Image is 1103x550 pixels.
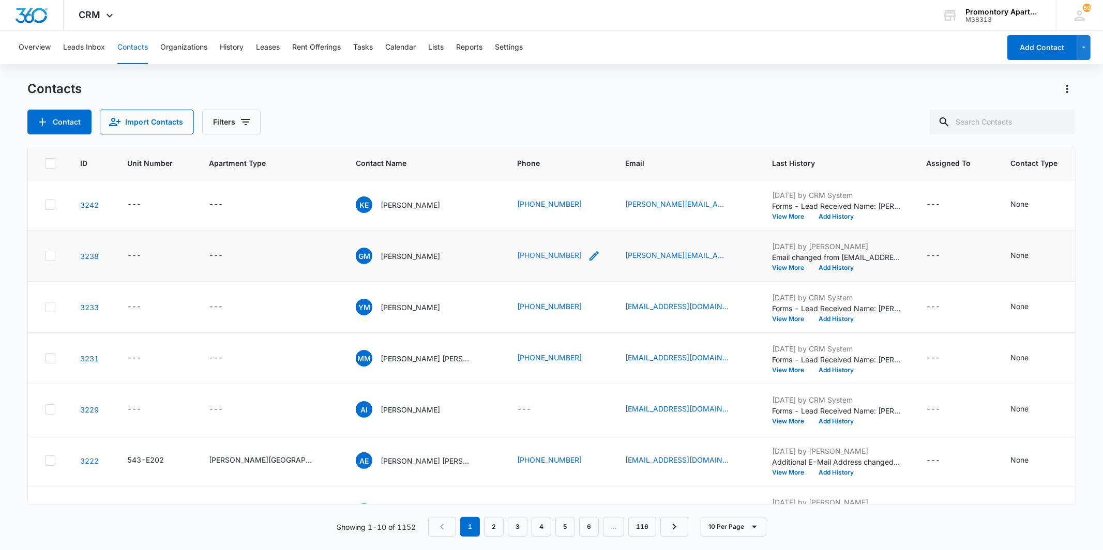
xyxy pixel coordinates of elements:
a: Navigate to contact details page for Aaron Escamilla-Perez Reiley Perez [80,456,99,465]
div: Assigned To - - Select to Edit Field [926,301,959,313]
button: Lists [428,31,444,64]
div: Contact Name - Abril Ibarra - Select to Edit Field [356,401,459,418]
div: Assigned To - - Select to Edit Field [926,352,959,364]
div: --- [127,198,141,211]
div: Apartment Type - - Select to Edit Field [209,403,241,416]
a: Navigate to contact details page for Yvonne Merme [80,303,99,312]
div: --- [926,352,940,364]
div: Phone - (720) 270-2128 - Select to Edit Field [517,250,600,262]
div: Assigned To - - Select to Edit Field [926,198,959,211]
a: Page 6 [579,517,599,537]
span: ID [80,158,87,169]
p: [PERSON_NAME] [PERSON_NAME] [381,353,474,364]
p: [DATE] by CRM System [772,190,901,201]
a: [PERSON_NAME][EMAIL_ADDRESS][PERSON_NAME][DOMAIN_NAME] [625,198,729,209]
button: Tasks [353,31,373,64]
span: SM [356,503,372,520]
span: Apartment Type [209,158,331,169]
span: CRM [79,9,101,20]
p: [DATE] by CRM System [772,343,901,354]
p: Forms - Lead Received Name: [PERSON_NAME] Email: [PERSON_NAME][EMAIL_ADDRESS][PERSON_NAME][DOMAIN... [772,201,901,211]
div: Contact Type - None - Select to Edit Field [1010,198,1047,211]
span: Unit Number [127,158,184,169]
button: Import Contacts [100,110,194,134]
div: Contact Type - None - Select to Edit Field [1010,454,1047,467]
p: Showing 1-10 of 1152 [337,522,416,532]
p: Forms - Lead Received Name: [PERSON_NAME] Email: [EMAIL_ADDRESS][DOMAIN_NAME] What can we help yo... [772,405,901,416]
a: [PHONE_NUMBER] [517,301,582,312]
a: Page 5 [555,517,575,537]
div: --- [127,403,141,416]
button: Add Contact [27,110,92,134]
div: --- [517,403,531,416]
span: AI [356,401,372,418]
p: Email changed from [EMAIL_ADDRESS][DOMAIN_NAME] to [PERSON_NAME][DOMAIN_NAME][EMAIL_ADDRESS][DOMA... [772,252,901,263]
button: History [220,31,244,64]
a: [EMAIL_ADDRESS][DOMAIN_NAME] [625,352,729,363]
p: [PERSON_NAME] [PERSON_NAME] [381,455,474,466]
div: Assigned To - - Select to Edit Field [926,454,959,467]
div: --- [209,301,223,313]
div: Unit Number - 543-E202 - Select to Edit Field [127,454,183,467]
div: Unit Number - - Select to Edit Field [127,198,160,211]
div: Assigned To - - Select to Edit Field [926,403,959,416]
div: None [1010,301,1029,312]
p: [PERSON_NAME] [381,200,440,210]
span: Assigned To [926,158,971,169]
div: Unit Number - - Select to Edit Field [127,403,160,416]
div: --- [127,301,141,313]
button: View More [772,418,811,424]
a: Navigate to contact details page for Abril Ibarra [80,405,99,414]
div: Contact Type - None - Select to Edit Field [1010,403,1047,416]
div: Phone - (320) 290-9810 - Select to Edit Field [517,198,600,211]
button: View More [772,213,811,220]
div: Contact Name - Yvonne Merme - Select to Edit Field [356,299,459,315]
div: --- [209,250,223,262]
button: View More [772,469,811,476]
button: Calendar [385,31,416,64]
div: Email - abrilibarra1919@gmail.com - Select to Edit Field [625,403,747,416]
div: Contact Type - None - Select to Edit Field [1010,250,1047,262]
a: Navigate to contact details page for Maleka Murtuza Matcheswala [80,354,99,363]
span: Email [625,158,732,169]
nav: Pagination [428,517,688,537]
p: [PERSON_NAME] [381,302,440,313]
a: [EMAIL_ADDRESS][DOMAIN_NAME] [625,403,729,414]
div: None [1010,454,1029,465]
a: [PERSON_NAME][EMAIL_ADDRESS][DOMAIN_NAME] [625,250,729,261]
a: [EMAIL_ADDRESS][DOMAIN_NAME] [625,301,729,312]
div: Contact Name - Sreenivas Munagala - Select to Edit Field [356,503,459,520]
div: --- [926,454,940,467]
a: Navigate to contact details page for Kristin Eisenreich [80,201,99,209]
div: --- [209,403,223,416]
div: Phone - (970) 630-7827 - Select to Edit Field [517,454,600,467]
p: [PERSON_NAME] [381,404,440,415]
p: [DATE] by CRM System [772,292,901,303]
div: Contact Type - None - Select to Edit Field [1010,301,1047,313]
div: Email - aaronescamillap@gmail.com - Select to Edit Field [625,454,747,467]
div: Assigned To - - Select to Edit Field [926,250,959,262]
div: Contact Type - None - Select to Edit Field [1010,352,1047,364]
button: Leases [256,31,280,64]
a: [EMAIL_ADDRESS][DOMAIN_NAME] [625,454,729,465]
p: Additional E-Mail Address changed to [PERSON_NAME][EMAIL_ADDRESS][DOMAIN_NAME]. [772,456,901,467]
button: 10 Per Page [701,517,766,537]
p: [DATE] by [PERSON_NAME] [772,241,901,252]
div: Email - kristin.murie@icloud.com - Select to Edit Field [625,198,747,211]
div: account id [965,16,1041,23]
h1: Contacts [27,81,82,97]
div: Apartment Type - - Select to Edit Field [209,352,241,364]
div: None [1010,352,1029,363]
span: Contact Type [1010,158,1057,169]
button: Reports [456,31,482,64]
div: None [1010,403,1029,414]
span: Contact Name [356,158,477,169]
button: Add History [811,418,861,424]
div: Apartment Type - - Select to Edit Field [209,198,241,211]
span: Last History [772,158,886,169]
div: --- [926,250,940,262]
span: 59 [1083,4,1091,12]
a: [PHONE_NUMBER] [517,250,582,261]
a: Navigate to contact details page for Gerardo Mendoza [80,252,99,261]
div: --- [209,198,223,211]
